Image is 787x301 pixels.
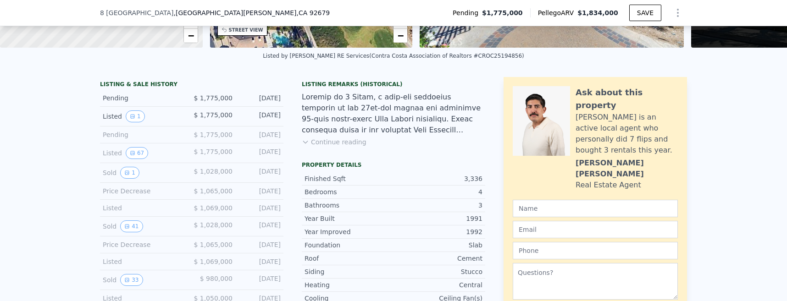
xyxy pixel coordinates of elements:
[240,186,281,196] div: [DATE]
[393,254,482,263] div: Cement
[103,240,184,249] div: Price Decrease
[576,158,678,180] div: [PERSON_NAME] [PERSON_NAME]
[576,112,678,156] div: [PERSON_NAME] is an active local agent who personally did 7 flips and bought 3 rentals this year.
[669,4,687,22] button: Show Options
[302,161,485,169] div: Property details
[305,214,393,223] div: Year Built
[103,147,184,159] div: Listed
[393,214,482,223] div: 1991
[513,242,678,259] input: Phone
[305,241,393,250] div: Foundation
[305,201,393,210] div: Bathrooms
[194,204,233,212] span: $ 1,069,000
[240,147,281,159] div: [DATE]
[184,29,198,43] a: Zoom out
[174,8,330,17] span: , [GEOGRAPHIC_DATA][PERSON_NAME]
[240,110,281,122] div: [DATE]
[126,110,145,122] button: View historical data
[100,81,283,90] div: LISTING & SALE HISTORY
[240,93,281,103] div: [DATE]
[513,221,678,238] input: Email
[103,274,184,286] div: Sold
[393,280,482,290] div: Central
[100,8,174,17] span: 8 [GEOGRAPHIC_DATA]
[194,258,233,265] span: $ 1,069,000
[576,180,641,191] div: Real Estate Agent
[482,8,523,17] span: $1,775,000
[103,167,184,179] div: Sold
[103,93,184,103] div: Pending
[103,220,184,232] div: Sold
[194,168,233,175] span: $ 1,028,000
[538,8,578,17] span: Pellego ARV
[240,240,281,249] div: [DATE]
[120,274,143,286] button: View historical data
[194,221,233,229] span: $ 1,028,000
[240,130,281,139] div: [DATE]
[103,257,184,266] div: Listed
[513,200,678,217] input: Name
[305,187,393,197] div: Bedrooms
[126,147,148,159] button: View historical data
[305,227,393,236] div: Year Improved
[305,174,393,183] div: Finished Sqft
[305,267,393,276] div: Siding
[393,29,407,43] a: Zoom out
[103,130,184,139] div: Pending
[194,94,233,102] span: $ 1,775,000
[103,110,184,122] div: Listed
[200,275,233,282] span: $ 980,000
[302,92,485,136] div: Loremip do 3 Sitam, c adip-eli seddoeius temporin ut lab 27et-dol magnaa eni adminimve 95-quis no...
[393,201,482,210] div: 3
[103,203,184,213] div: Listed
[240,203,281,213] div: [DATE]
[194,187,233,195] span: $ 1,065,000
[194,148,233,155] span: $ 1,775,000
[229,27,263,33] div: STREET VIEW
[103,186,184,196] div: Price Decrease
[194,241,233,248] span: $ 1,065,000
[453,8,482,17] span: Pending
[305,254,393,263] div: Roof
[302,137,366,147] button: Continue reading
[120,167,139,179] button: View historical data
[240,274,281,286] div: [DATE]
[398,30,404,41] span: −
[393,267,482,276] div: Stucco
[393,227,482,236] div: 1992
[240,167,281,179] div: [DATE]
[120,220,143,232] button: View historical data
[194,111,233,119] span: $ 1,775,000
[296,9,330,16] span: , CA 92679
[629,5,661,21] button: SAVE
[240,257,281,266] div: [DATE]
[188,30,194,41] span: −
[576,86,678,112] div: Ask about this property
[194,131,233,138] span: $ 1,775,000
[240,220,281,232] div: [DATE]
[393,174,482,183] div: 3,336
[305,280,393,290] div: Heating
[577,9,618,16] span: $1,834,000
[263,53,524,59] div: Listed by [PERSON_NAME] RE Services (Contra Costa Association of Realtors #CROC25194856)
[393,187,482,197] div: 4
[393,241,482,250] div: Slab
[302,81,485,88] div: Listing Remarks (Historical)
